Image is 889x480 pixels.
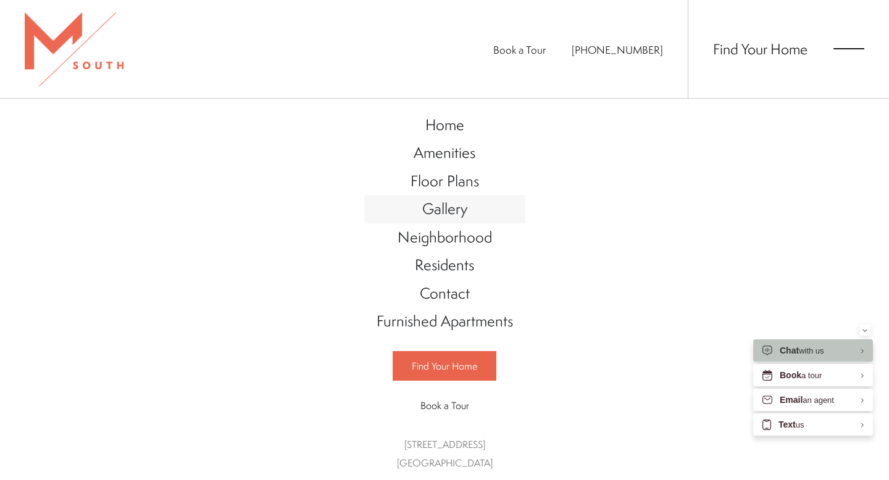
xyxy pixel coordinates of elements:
a: Go to Neighborhood [364,223,525,252]
img: MSouth [25,12,123,86]
a: Go to Amenities [364,139,525,167]
span: Contact [420,283,470,304]
span: Floor Plans [411,170,479,191]
span: [PHONE_NUMBER] [572,43,663,57]
a: Go to Residents [364,251,525,279]
a: Go to Contact [364,279,525,308]
a: Go to Home [364,111,525,139]
span: Home [425,114,464,135]
span: Gallery [422,198,467,219]
a: Get Directions to 5110 South Manhattan Avenue Tampa, FL 33611 [397,437,493,470]
span: Amenities [414,142,475,163]
a: Book a Tour [493,43,546,57]
span: Neighborhood [398,226,492,247]
span: Book a Tour [420,399,469,412]
button: Open Menu [833,43,864,54]
span: Furnished Apartments [377,310,513,331]
span: Find Your Home [412,359,477,373]
a: Call Us at 813-570-8014 [572,43,663,57]
a: Go to Furnished Apartments (opens in a new tab) [364,307,525,336]
span: Residents [415,254,474,275]
a: Find Your Home [713,39,808,59]
a: Go to Floor Plans [364,167,525,196]
a: Book a Tour [393,391,496,420]
a: Find Your Home [393,351,496,381]
a: Go to Gallery [364,195,525,223]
